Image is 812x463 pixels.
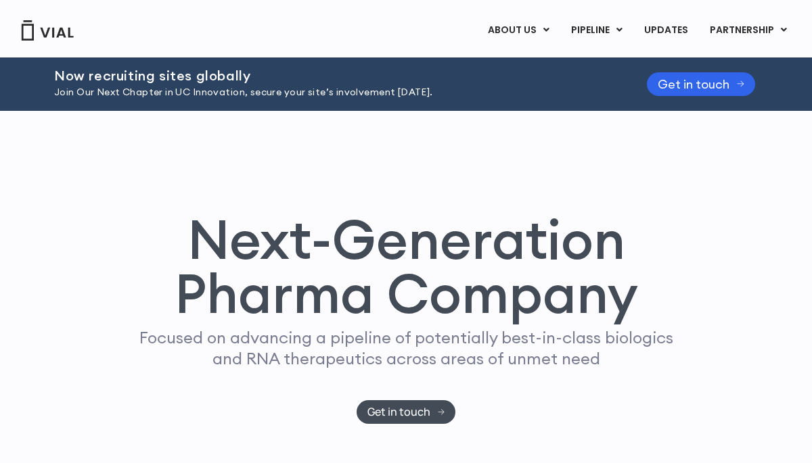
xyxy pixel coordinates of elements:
a: PARTNERSHIPMenu Toggle [699,19,798,42]
p: Focused on advancing a pipeline of potentially best-in-class biologics and RNA therapeutics acros... [133,327,679,369]
span: Get in touch [658,79,729,89]
a: PIPELINEMenu Toggle [560,19,633,42]
a: Get in touch [647,72,755,96]
p: Join Our Next Chapter in UC Innovation, secure your site’s involvement [DATE]. [54,85,613,100]
a: ABOUT USMenu Toggle [477,19,560,42]
span: Get in touch [367,407,430,417]
a: UPDATES [633,19,698,42]
h1: Next-Generation Pharma Company [113,212,699,320]
h2: Now recruiting sites globally [54,68,613,83]
img: Vial Logo [20,20,74,41]
a: Get in touch [357,400,456,424]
